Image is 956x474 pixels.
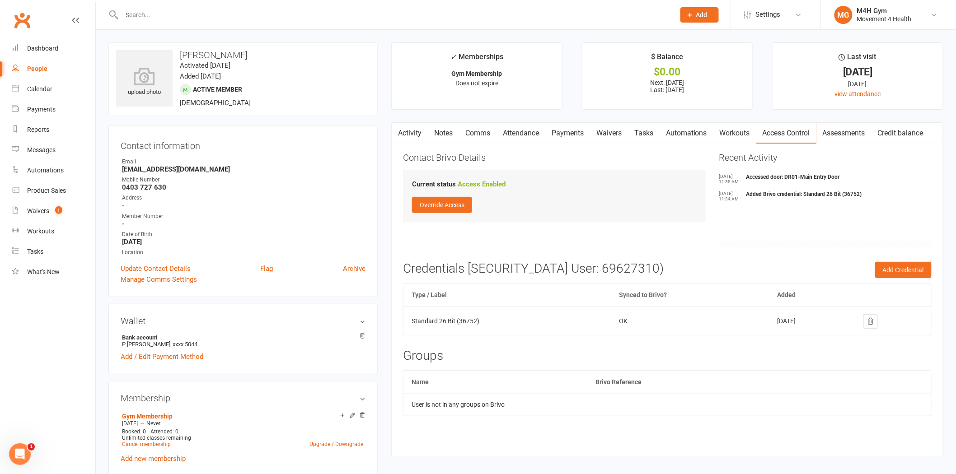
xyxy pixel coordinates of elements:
span: Booked: 0 [122,428,146,435]
div: Address [122,194,366,202]
div: Mobile Number [122,176,366,184]
a: Add / Edit Payment Method [121,351,203,362]
div: Last visit [839,51,876,67]
button: Add Credential [875,262,932,278]
div: Messages [27,146,56,153]
a: Waivers 1 [12,201,95,221]
iframe: Intercom live chat [9,443,31,465]
a: Automations [660,123,713,144]
strong: - [122,220,366,228]
h3: Membership [121,393,366,403]
a: Flag [260,263,273,274]
th: Type / Label [403,283,611,307]
span: Does not expire [455,79,498,87]
h3: Groups [403,349,932,363]
div: Product Sales [27,187,66,194]
a: Tasks [12,242,95,262]
a: Credit balance [872,123,930,144]
span: Settings [756,5,781,25]
a: view attendance [835,90,881,98]
a: Payments [12,99,95,120]
h3: Recent Activity [719,153,932,163]
time: Activated [DATE] [180,61,230,70]
div: upload photo [116,67,173,97]
th: Added [769,283,855,307]
div: Email [122,158,366,166]
a: Gym Membership [122,413,173,420]
div: [DATE] [781,67,935,77]
div: Memberships [450,51,503,68]
h3: Wallet [121,316,366,326]
strong: - [122,202,366,210]
i: ✓ [450,53,456,61]
a: Messages [12,140,95,160]
th: Synced to Brivo? [611,283,769,307]
a: Archive [343,263,366,274]
time: [DATE] 11:34 AM [719,191,742,202]
a: Automations [12,160,95,181]
a: Cancel membership [122,441,171,447]
strong: 0403 727 630 [122,183,366,191]
span: xxxx 5044 [173,341,197,348]
a: Workouts [12,221,95,242]
th: Name [403,371,588,394]
a: Assessments [816,123,872,144]
li: Accessed door: DR01-Main Entry Door [719,174,932,186]
div: What's New [27,268,60,275]
span: [DATE] [122,420,138,427]
span: [DEMOGRAPHIC_DATA] [180,99,251,107]
a: Payments [545,123,590,144]
span: 1 [55,206,62,214]
strong: [DATE] [122,238,366,246]
strong: Gym Membership [451,70,502,77]
a: Update Contact Details [121,263,191,274]
div: Calendar [27,85,52,93]
div: MG [834,6,853,24]
div: $ Balance [651,51,683,67]
strong: Bank account [122,334,361,341]
div: People [27,65,47,72]
span: Attended: 0 [150,428,178,435]
td: [DATE] [769,307,855,336]
a: Notes [428,123,459,144]
li: P [PERSON_NAME] [121,333,366,349]
div: Payments [27,106,56,113]
a: Product Sales [12,181,95,201]
span: Never [146,420,160,427]
time: [DATE] 11:35 AM [719,174,742,185]
button: Add [680,7,719,23]
td: User is not in any groups on Brivo [403,394,931,415]
div: Automations [27,167,64,174]
time: Added [DATE] [180,72,221,80]
div: Movement 4 Health [857,15,912,23]
a: Tasks [628,123,660,144]
a: Dashboard [12,38,95,59]
strong: Access Enabled [458,180,506,188]
a: Activity [392,123,428,144]
a: Add new membership [121,455,186,463]
td: Standard 26 Bit (36752) [403,307,611,336]
span: Unlimited classes remaining [122,435,191,441]
strong: Current status [412,180,456,188]
p: Next: [DATE] Last: [DATE] [590,79,745,93]
h3: [PERSON_NAME] [116,50,370,60]
button: Override Access [412,197,472,213]
div: Dashboard [27,45,58,52]
span: Active member [193,86,242,93]
a: Manage Comms Settings [121,274,197,285]
div: Workouts [27,228,54,235]
a: Upgrade / Downgrade [309,441,363,447]
span: 1 [28,443,35,451]
div: M4H Gym [857,7,912,15]
div: $0.00 [590,67,745,77]
a: People [12,59,95,79]
div: Tasks [27,248,43,255]
h3: Credentials [SECURITY_DATA] User: 69627310) [403,262,932,276]
span: Add [696,11,708,19]
a: Workouts [713,123,756,144]
a: Clubworx [11,9,33,32]
div: — [120,420,366,427]
th: Brivo Reference [588,371,931,394]
div: Waivers [27,207,49,214]
input: Search... [119,9,669,21]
